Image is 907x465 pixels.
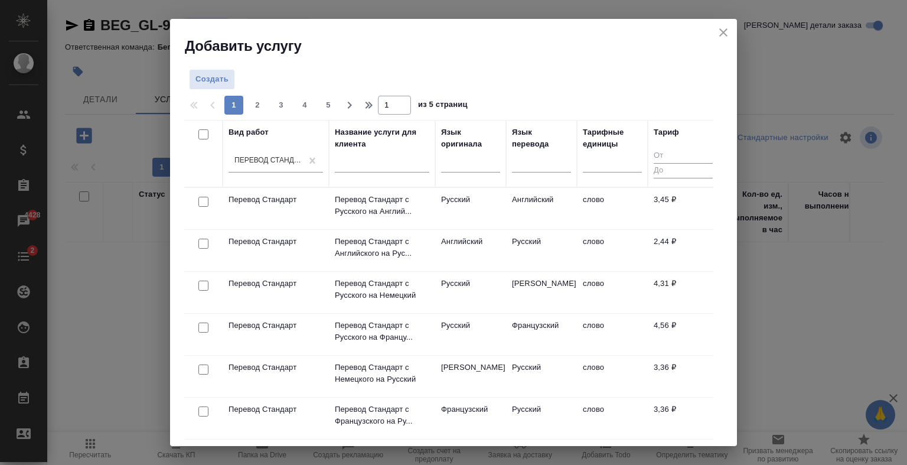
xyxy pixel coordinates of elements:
[335,236,429,259] p: Перевод Стандарт с Английского на Рус...
[229,194,323,206] p: Перевод Стандарт
[335,194,429,217] p: Перевод Стандарт с Русского на Англий...
[229,362,323,373] p: Перевод Стандарт
[234,156,303,166] div: Перевод Стандарт
[229,278,323,290] p: Перевод Стандарт
[435,398,506,439] td: Французский
[229,320,323,331] p: Перевод Стандарт
[295,99,314,111] span: 4
[229,446,323,457] p: Перевод Стандарт
[654,163,713,178] input: До
[335,126,429,150] div: Название услуги для клиента
[648,356,719,397] td: 3,36 ₽
[577,314,648,355] td: слово
[435,314,506,355] td: Русский
[654,126,679,138] div: Тариф
[435,188,506,229] td: Русский
[506,398,577,439] td: Русский
[229,126,269,138] div: Вид работ
[648,314,719,355] td: 4,56 ₽
[435,356,506,397] td: [PERSON_NAME]
[583,126,642,150] div: Тарифные единицы
[648,398,719,439] td: 3,36 ₽
[577,272,648,313] td: слово
[195,73,229,86] span: Создать
[335,278,429,301] p: Перевод Стандарт с Русского на Немецкий
[441,126,500,150] div: Язык оригинала
[506,314,577,355] td: Французский
[435,272,506,313] td: Русский
[248,99,267,111] span: 2
[577,188,648,229] td: слово
[229,404,323,415] p: Перевод Стандарт
[319,96,338,115] button: 5
[506,356,577,397] td: Русский
[319,99,338,111] span: 5
[335,320,429,343] p: Перевод Стандарт с Русского на Францу...
[295,96,314,115] button: 4
[335,404,429,427] p: Перевод Стандарт с Французского на Ру...
[229,236,323,248] p: Перевод Стандарт
[512,126,571,150] div: Язык перевода
[506,272,577,313] td: [PERSON_NAME]
[648,272,719,313] td: 4,31 ₽
[185,37,737,56] h2: Добавить услугу
[654,149,713,164] input: От
[506,188,577,229] td: Английский
[714,24,732,41] button: close
[272,99,291,111] span: 3
[648,230,719,271] td: 2,44 ₽
[435,230,506,271] td: Английский
[272,96,291,115] button: 3
[335,362,429,385] p: Перевод Стандарт с Немецкого на Русский
[506,230,577,271] td: Русский
[189,69,235,90] button: Создать
[577,398,648,439] td: слово
[648,188,719,229] td: 3,45 ₽
[248,96,267,115] button: 2
[418,97,468,115] span: из 5 страниц
[577,230,648,271] td: слово
[577,356,648,397] td: слово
